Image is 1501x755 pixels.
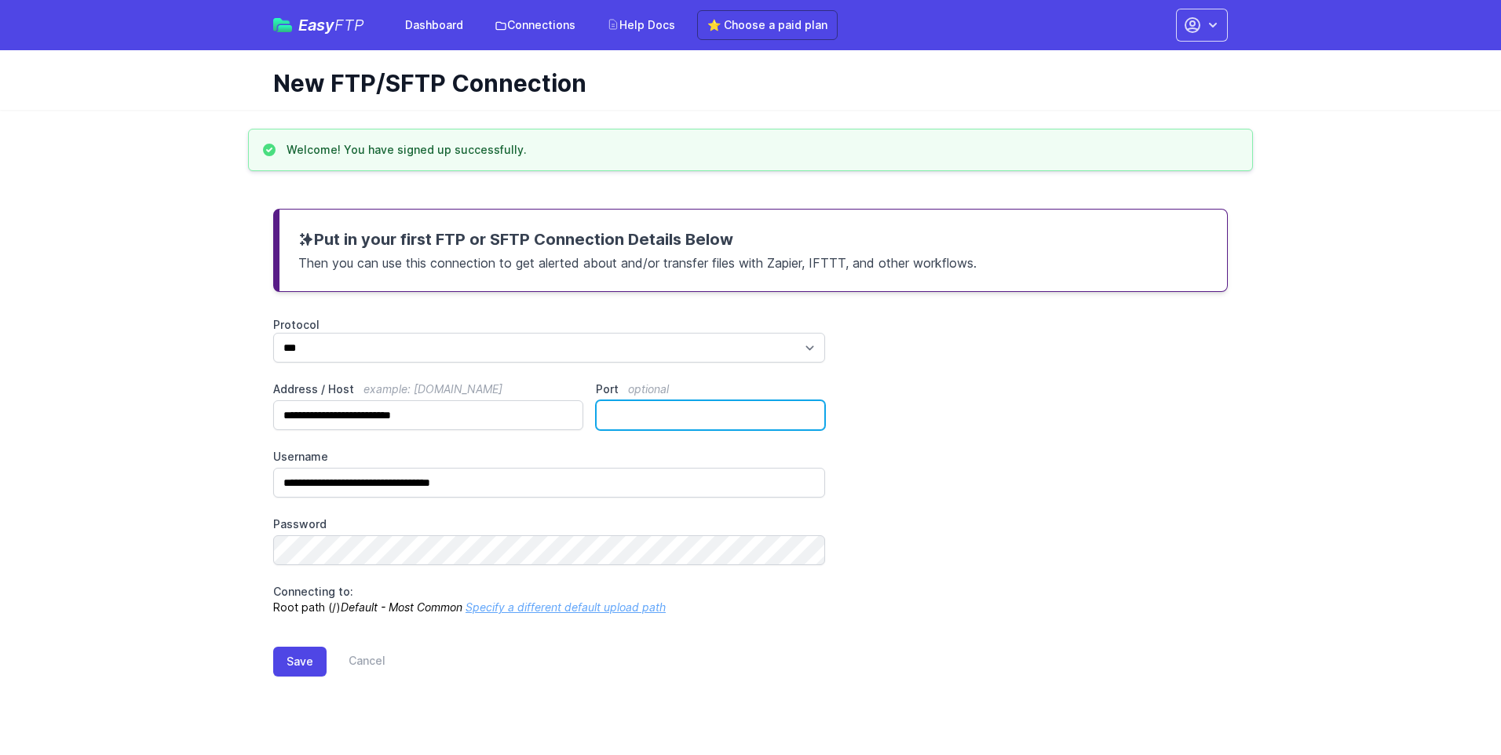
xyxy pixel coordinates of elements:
[273,449,825,465] label: Username
[363,382,502,396] span: example: [DOMAIN_NAME]
[273,69,1215,97] h1: New FTP/SFTP Connection
[597,11,685,39] a: Help Docs
[466,600,666,614] a: Specify a different default upload path
[273,516,825,532] label: Password
[273,381,583,397] label: Address / Host
[327,647,385,677] a: Cancel
[273,317,825,333] label: Protocol
[298,17,364,33] span: Easy
[298,228,1208,250] h3: Put in your first FTP or SFTP Connection Details Below
[485,11,585,39] a: Connections
[334,16,364,35] span: FTP
[273,585,353,598] span: Connecting to:
[341,600,462,614] i: Default - Most Common
[396,11,473,39] a: Dashboard
[298,250,1208,272] p: Then you can use this connection to get alerted about and/or transfer files with Zapier, IFTTT, a...
[697,10,838,40] a: ⭐ Choose a paid plan
[273,647,327,677] button: Save
[287,142,527,158] h3: Welcome! You have signed up successfully.
[273,18,292,32] img: easyftp_logo.png
[273,584,825,615] p: Root path (/)
[273,17,364,33] a: EasyFTP
[596,381,825,397] label: Port
[628,382,669,396] span: optional
[1422,677,1482,736] iframe: Drift Widget Chat Controller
